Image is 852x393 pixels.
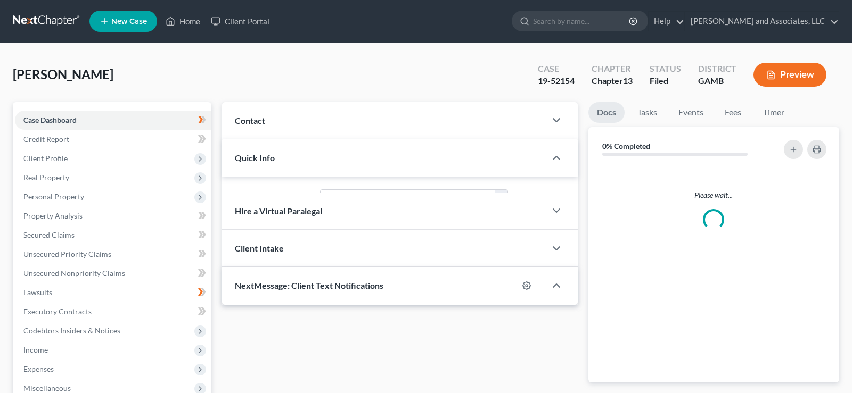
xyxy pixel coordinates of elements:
span: Unsecured Priority Claims [23,249,111,258]
div: Chapter [592,75,633,87]
div: Status [650,63,681,75]
span: Executory Contracts [23,307,92,316]
span: Quick Info [235,153,275,163]
div: Case [538,63,575,75]
a: Client Portal [206,12,275,31]
span: NextMessage: Client Text Notifications [235,280,383,290]
span: Property Analysis [23,211,83,220]
div: GAMB [698,75,736,87]
a: Timer [755,102,793,123]
div: 19-52154 [538,75,575,87]
span: Contact [235,115,265,126]
a: Case Dashboard [15,111,211,130]
span: Secured Claims [23,230,75,239]
span: New Case [111,18,147,26]
span: Credit Report [23,135,69,144]
span: Income [23,345,48,354]
span: Unsecured Nonpriority Claims [23,269,125,278]
a: Unsecured Priority Claims [15,245,211,264]
span: Personal Property [23,192,84,201]
a: Tasks [629,102,666,123]
a: Unsecured Nonpriority Claims [15,264,211,283]
a: Property Analysis [15,206,211,225]
div: District [698,63,736,75]
span: Codebtors Insiders & Notices [23,326,120,335]
input: Search by name... [533,11,630,31]
a: Secured Claims [15,225,211,245]
span: Client Profile [23,154,68,163]
a: Docs [588,102,625,123]
a: [PERSON_NAME] and Associates, LLC [685,12,839,31]
span: [PERSON_NAME] [13,66,113,82]
a: Executory Contracts [15,302,211,321]
span: Expenses [23,364,54,373]
a: Credit Report [15,130,211,149]
a: Lawsuits [15,283,211,302]
a: Events [670,102,712,123]
div: Chapter [592,63,633,75]
strong: 0% Completed [602,141,650,150]
span: Case Dashboard [23,115,77,124]
label: Status [230,189,315,211]
span: Client Intake [235,243,284,253]
a: Fees [716,102,750,123]
p: Please wait... [597,190,831,200]
a: Help [649,12,684,31]
button: Preview [753,63,826,87]
span: Hire a Virtual Paralegal [235,206,322,216]
span: 13 [623,76,633,86]
span: Lawsuits [23,288,52,297]
a: Home [160,12,206,31]
div: Filed [650,75,681,87]
span: Miscellaneous [23,383,71,392]
span: Real Property [23,173,69,182]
